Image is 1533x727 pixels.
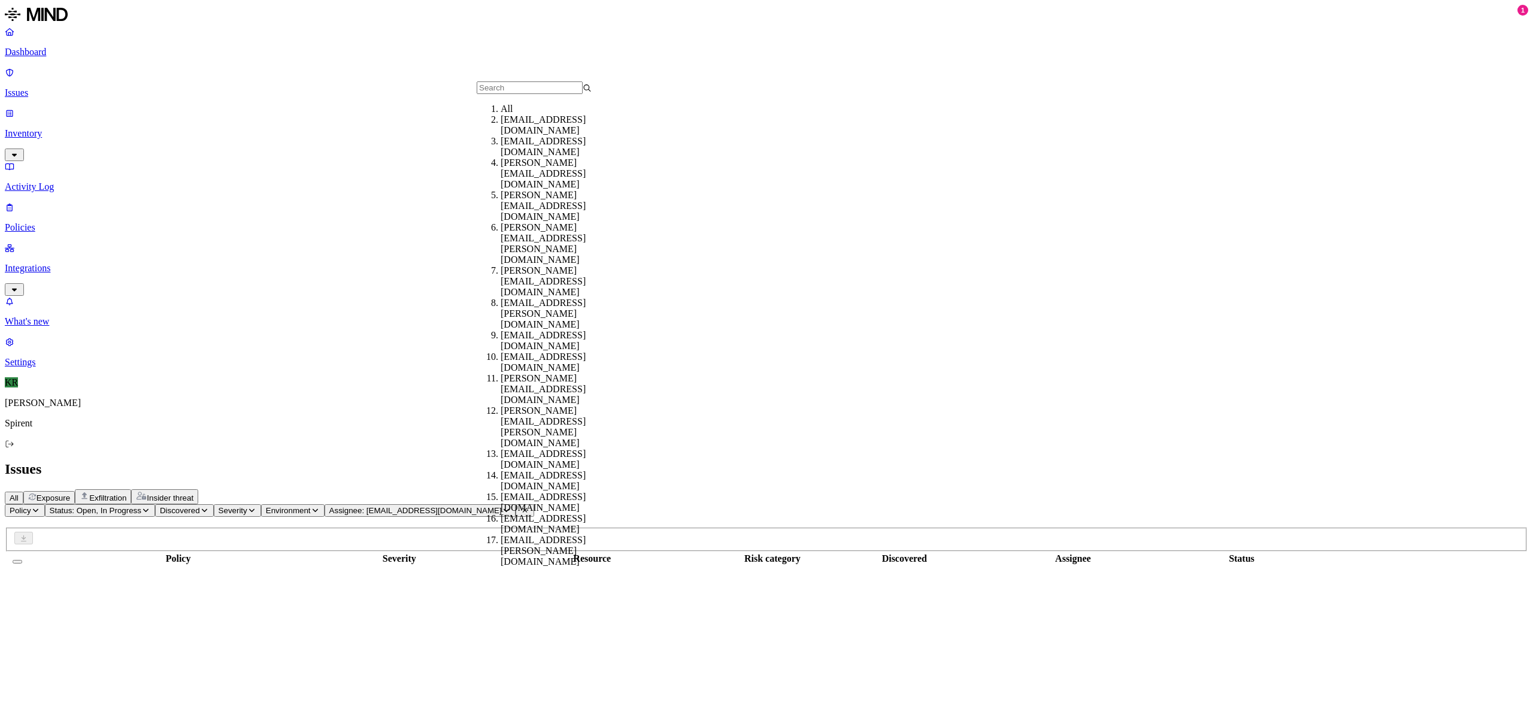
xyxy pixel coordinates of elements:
[10,493,19,502] span: All
[5,47,1528,57] p: Dashboard
[5,26,1528,57] a: Dashboard
[501,265,616,298] div: [PERSON_NAME][EMAIL_ADDRESS][DOMAIN_NAME]
[501,298,616,330] div: [EMAIL_ADDRESS][PERSON_NAME][DOMAIN_NAME]
[501,104,616,114] div: All
[501,373,616,405] div: [PERSON_NAME][EMAIL_ADDRESS][DOMAIN_NAME]
[5,461,1528,477] h2: Issues
[5,202,1528,233] a: Policies
[501,222,616,265] div: [PERSON_NAME][EMAIL_ADDRESS][PERSON_NAME][DOMAIN_NAME]
[501,190,616,222] div: [PERSON_NAME][EMAIL_ADDRESS][DOMAIN_NAME]
[501,114,616,136] div: [EMAIL_ADDRESS][DOMAIN_NAME]
[501,449,616,470] div: [EMAIL_ADDRESS][DOMAIN_NAME]
[31,553,326,564] div: Policy
[5,108,1528,159] a: Inventory
[501,157,616,190] div: [PERSON_NAME][EMAIL_ADDRESS][DOMAIN_NAME]
[5,263,1528,274] p: Integrations
[1517,5,1528,16] div: 1
[13,560,22,564] button: Select all
[5,161,1528,192] a: Activity Log
[266,506,311,515] span: Environment
[1171,553,1313,564] div: Status
[5,316,1528,327] p: What's new
[5,377,18,387] span: KR
[978,553,1168,564] div: Assignee
[328,553,470,564] div: Severity
[219,506,247,515] span: Severity
[501,136,616,157] div: [EMAIL_ADDRESS][DOMAIN_NAME]
[5,357,1528,368] p: Settings
[89,493,126,502] span: Exfiltration
[329,506,502,515] span: Assignee: [EMAIL_ADDRESS][DOMAIN_NAME]
[10,506,31,515] span: Policy
[50,506,141,515] span: Status: Open, In Progress
[5,222,1528,233] p: Policies
[5,5,68,24] img: MIND
[5,87,1528,98] p: Issues
[501,513,616,535] div: [EMAIL_ADDRESS][DOMAIN_NAME]
[5,128,1528,139] p: Inventory
[5,243,1528,294] a: Integrations
[37,493,70,502] span: Exposure
[501,405,616,449] div: [PERSON_NAME][EMAIL_ADDRESS][PERSON_NAME][DOMAIN_NAME]
[501,470,616,492] div: [EMAIL_ADDRESS][DOMAIN_NAME]
[501,492,616,513] div: [EMAIL_ADDRESS][DOMAIN_NAME]
[5,181,1528,192] p: Activity Log
[501,535,616,567] div: [EMAIL_ADDRESS][PERSON_NAME][DOMAIN_NAME]
[5,296,1528,327] a: What's new
[834,553,975,564] div: Discovered
[5,418,1528,429] p: Spirent
[501,352,616,373] div: [EMAIL_ADDRESS][DOMAIN_NAME]
[147,493,193,502] span: Insider threat
[160,506,200,515] span: Discovered
[472,553,711,564] div: Resource
[714,553,831,564] div: Risk category
[5,5,1528,26] a: MIND
[5,67,1528,98] a: Issues
[5,337,1528,368] a: Settings
[501,330,616,352] div: [EMAIL_ADDRESS][DOMAIN_NAME]
[477,81,583,94] input: Search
